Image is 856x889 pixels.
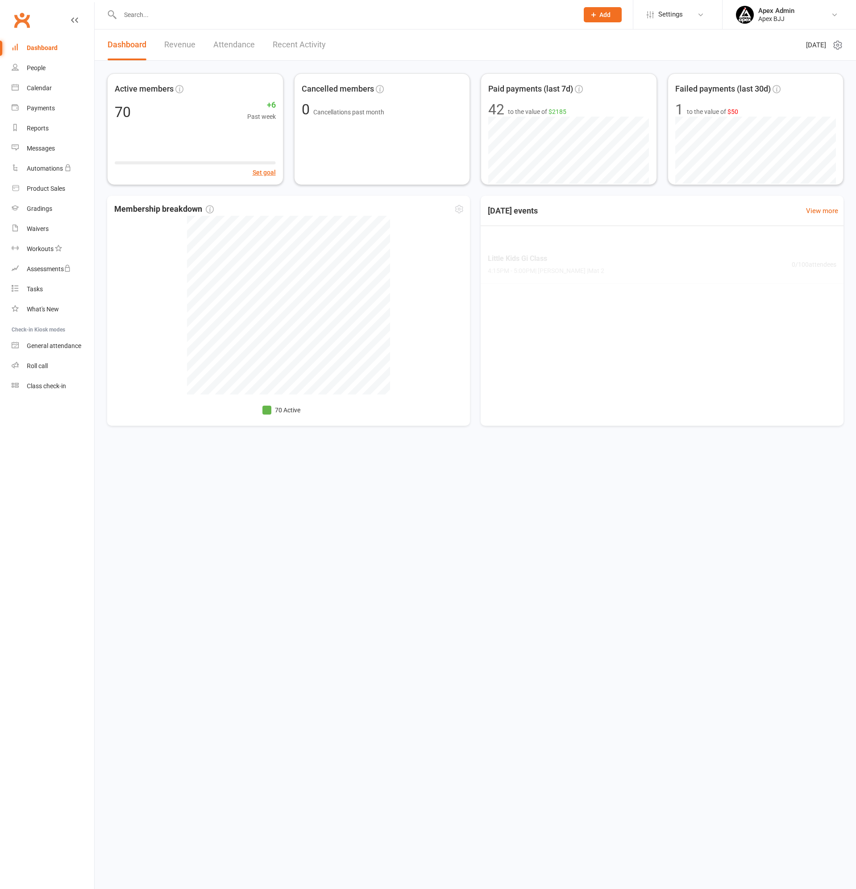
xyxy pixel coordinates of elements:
input: Search... [117,8,572,21]
a: Attendance [213,29,255,60]
span: Failed payments (last 30d) [675,83,771,96]
span: $50 [727,108,738,115]
a: Gradings [12,199,94,219]
img: thumb_image1745496852.png [736,6,754,24]
a: Recent Activity [273,29,326,60]
div: 70 [115,105,131,119]
button: Set goal [253,168,276,177]
a: Waivers [12,219,94,239]
h3: [DATE] events [481,203,545,219]
a: Calendar [12,78,94,98]
span: 0 [302,101,313,118]
div: Assessments [27,265,71,273]
span: Active members [115,83,174,96]
a: Payments [12,98,94,118]
span: $2185 [549,108,566,115]
div: 1 [675,102,683,117]
a: Automations [12,159,94,179]
div: Messages [27,145,55,152]
span: Cancellations past month [313,109,384,116]
a: What's New [12,299,94,319]
span: Add [599,11,611,18]
div: Roll call [27,362,48,369]
div: What's New [27,306,59,313]
div: Payments [27,105,55,112]
a: View more [806,205,838,216]
span: Settings [658,4,683,25]
div: Calendar [27,84,52,92]
div: Class check-in [27,382,66,390]
a: Class kiosk mode [12,376,94,396]
div: Workouts [27,245,54,252]
a: Workouts [12,239,94,259]
span: +6 [247,99,276,112]
a: Product Sales [12,179,94,199]
span: [DATE] [806,40,826,50]
a: Roll call [12,356,94,376]
button: Add [584,7,622,22]
a: Clubworx [11,9,33,31]
div: Tasks [27,285,43,293]
div: Product Sales [27,185,65,192]
a: People [12,58,94,78]
div: 42 [488,102,504,117]
a: Tasks [12,279,94,299]
span: to the value of [687,107,738,117]
a: Messages [12,138,94,159]
div: General attendance [27,342,81,349]
div: Automations [27,165,63,172]
span: 4:15PM - 5:00PM | [PERSON_NAME] | Mat 2 [488,266,604,276]
a: Revenue [164,29,195,60]
div: Waivers [27,225,49,232]
li: 70 Active [262,405,300,415]
div: Apex BJJ [758,15,794,23]
a: Dashboard [12,38,94,58]
span: Paid payments (last 7d) [488,83,573,96]
a: Assessments [12,259,94,279]
span: Past week [247,112,276,122]
a: Reports [12,118,94,138]
div: People [27,64,46,71]
a: General attendance kiosk mode [12,336,94,356]
div: Dashboard [27,44,58,51]
div: Apex Admin [758,7,794,15]
a: Dashboard [108,29,146,60]
span: Membership breakdown [114,203,214,216]
div: Reports [27,125,49,132]
span: 0 / 100 attendees [792,260,836,269]
span: to the value of [508,107,566,117]
span: Little Kids Gi Class [488,253,604,264]
span: Cancelled members [302,83,374,96]
div: Gradings [27,205,52,212]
